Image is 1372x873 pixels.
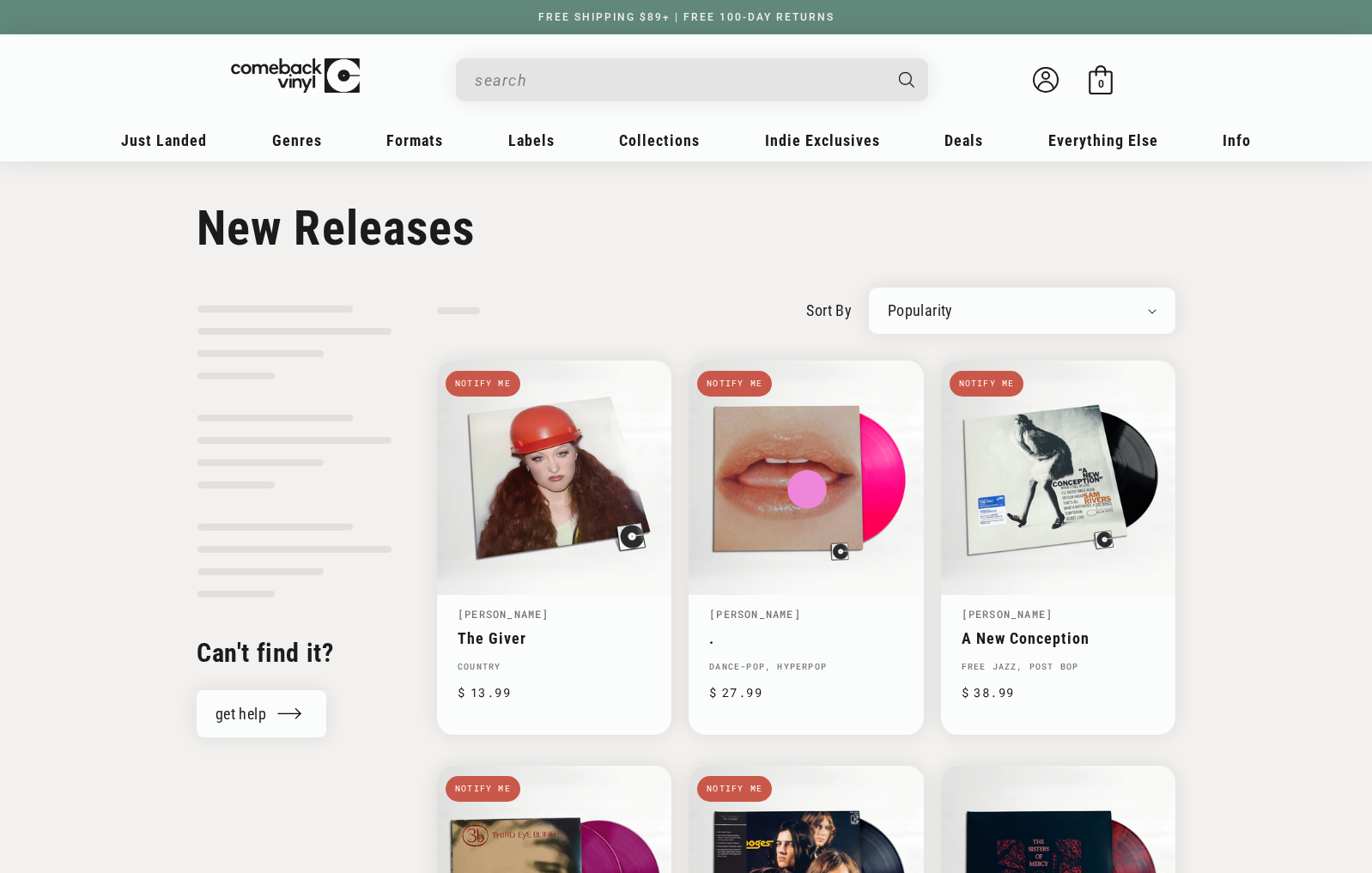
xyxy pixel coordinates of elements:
span: Everything Else [1048,131,1158,149]
a: . [709,629,902,647]
span: Info [1223,131,1251,149]
a: [PERSON_NAME] [709,607,801,621]
a: A New Conception [962,629,1155,647]
span: Indie Exclusives [765,131,880,149]
span: Genres [272,131,322,149]
span: Deals [944,131,983,149]
a: get help [197,690,326,737]
a: [PERSON_NAME] [458,607,549,621]
span: Labels [508,131,555,149]
h1: New Releases [197,200,1175,257]
span: Collections [619,131,700,149]
button: Search [884,58,931,101]
h2: Can't find it? [197,636,392,670]
input: search [475,63,882,98]
span: Just Landed [121,131,207,149]
a: FREE SHIPPING $89+ | FREE 100-DAY RETURNS [521,11,852,23]
label: sort by [806,299,852,322]
span: 0 [1098,77,1104,90]
span: Formats [386,131,443,149]
a: The Giver [458,629,651,647]
a: [PERSON_NAME] [962,607,1053,621]
div: Search [456,58,928,101]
